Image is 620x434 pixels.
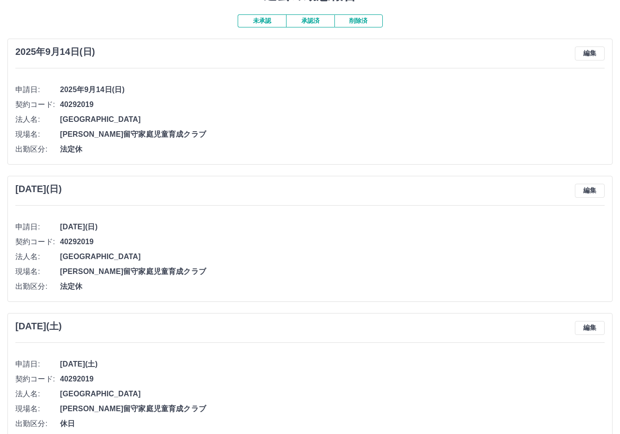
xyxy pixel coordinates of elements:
[15,266,60,277] span: 現場名:
[15,99,60,110] span: 契約コード:
[60,388,605,400] span: [GEOGRAPHIC_DATA]
[15,114,60,125] span: 法人名:
[15,184,62,194] h3: [DATE](日)
[575,321,605,335] button: 編集
[60,403,605,414] span: [PERSON_NAME]留守家庭児童育成クラブ
[60,129,605,140] span: [PERSON_NAME]留守家庭児童育成クラブ
[334,14,383,27] button: 削除済
[15,221,60,233] span: 申請日:
[60,236,605,247] span: 40292019
[60,114,605,125] span: [GEOGRAPHIC_DATA]
[575,184,605,198] button: 編集
[15,47,95,57] h3: 2025年9月14日(日)
[15,281,60,292] span: 出勤区分:
[60,99,605,110] span: 40292019
[15,129,60,140] span: 現場名:
[575,47,605,60] button: 編集
[15,84,60,95] span: 申請日:
[238,14,286,27] button: 未承認
[60,374,605,385] span: 40292019
[286,14,334,27] button: 承認済
[60,251,605,262] span: [GEOGRAPHIC_DATA]
[60,359,605,370] span: [DATE](土)
[15,388,60,400] span: 法人名:
[15,236,60,247] span: 契約コード:
[60,84,605,95] span: 2025年9月14日(日)
[60,281,605,292] span: 法定休
[15,251,60,262] span: 法人名:
[60,418,605,429] span: 休日
[15,403,60,414] span: 現場名:
[60,144,605,155] span: 法定休
[15,374,60,385] span: 契約コード:
[15,321,62,332] h3: [DATE](土)
[60,221,605,233] span: [DATE](日)
[15,418,60,429] span: 出勤区分:
[60,266,605,277] span: [PERSON_NAME]留守家庭児童育成クラブ
[15,144,60,155] span: 出勤区分:
[15,359,60,370] span: 申請日:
